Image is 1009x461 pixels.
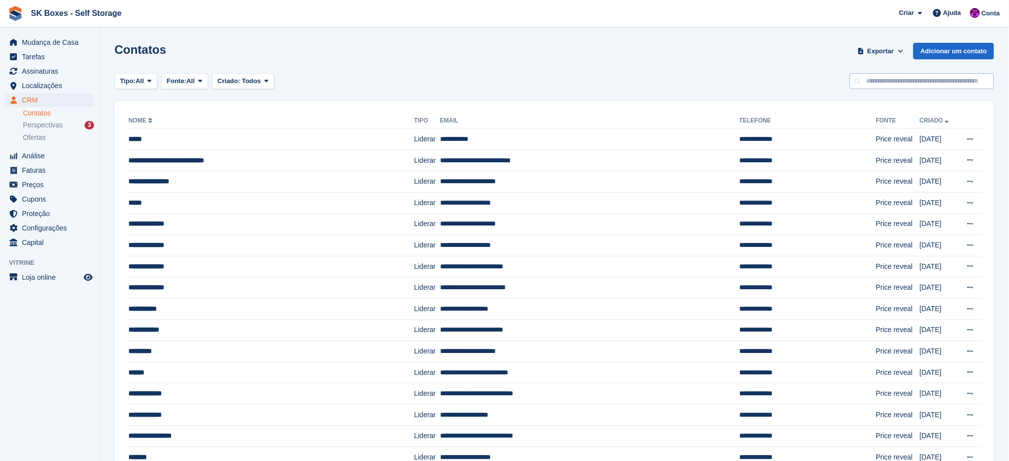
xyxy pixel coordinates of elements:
a: Perspectivas 3 [23,120,94,130]
a: menu [5,35,94,49]
td: Price reveal [876,129,920,150]
span: All [136,76,144,86]
td: Price reveal [876,341,920,362]
td: [DATE] [920,256,957,277]
a: menu [5,178,94,192]
a: Ofertas [23,132,94,143]
a: menu [5,207,94,221]
span: Ajuda [943,8,961,18]
td: [DATE] [920,171,957,193]
span: Preços [22,178,82,192]
a: SK Boxes - Self Storage [27,5,125,21]
td: Liderar [414,298,440,320]
td: [DATE] [920,129,957,150]
span: Configurações [22,221,82,235]
button: Criado: Todos [212,73,274,90]
th: Tipo [414,113,440,129]
td: [DATE] [920,404,957,426]
span: Cupons [22,192,82,206]
td: Liderar [414,171,440,193]
img: Mateus Cassange [970,8,980,18]
button: Tipo: All [114,73,157,90]
span: Faturas [22,163,82,177]
td: Price reveal [876,320,920,341]
td: Liderar [414,256,440,277]
td: [DATE] [920,277,957,299]
td: [DATE] [920,362,957,383]
td: [DATE] [920,298,957,320]
a: Loja de pré-visualização [82,271,94,283]
td: Price reveal [876,404,920,426]
button: Exportar [856,43,905,59]
td: Liderar [414,426,440,447]
a: menu [5,270,94,284]
span: Proteção [22,207,82,221]
th: Fonte [876,113,920,129]
td: Liderar [414,129,440,150]
span: Localizações [22,79,82,93]
td: Price reveal [876,192,920,214]
span: CRM [22,93,82,107]
td: Price reveal [876,256,920,277]
span: Todos [242,77,261,85]
td: Liderar [414,362,440,383]
span: Vitrine [9,258,99,268]
span: Assinaturas [22,64,82,78]
span: All [187,76,195,86]
td: Liderar [414,277,440,299]
td: Liderar [414,192,440,214]
a: menu [5,50,94,64]
td: Price reveal [876,171,920,193]
td: Price reveal [876,362,920,383]
td: Price reveal [876,426,920,447]
td: Liderar [414,383,440,405]
td: Price reveal [876,383,920,405]
a: menu [5,79,94,93]
span: Tarefas [22,50,82,64]
td: Liderar [414,404,440,426]
a: menu [5,221,94,235]
td: Liderar [414,235,440,256]
h1: Contatos [114,43,166,56]
a: menu [5,235,94,249]
td: [DATE] [920,383,957,405]
a: menu [5,149,94,163]
td: [DATE] [920,150,957,171]
span: Exportar [868,46,894,56]
img: stora-icon-8386f47178a22dfd0bd8f6a31ec36ba5ce8667c1dd55bd0f319d3a0aa187defe.svg [8,6,23,21]
td: [DATE] [920,192,957,214]
a: Contatos [23,109,94,118]
span: Criado: [218,77,240,85]
span: Conta [982,8,1000,18]
span: Tipo: [120,76,136,86]
a: menu [5,192,94,206]
td: Price reveal [876,150,920,171]
td: Liderar [414,150,440,171]
span: Mudança de Casa [22,35,82,49]
div: 3 [85,121,94,129]
td: [DATE] [920,320,957,341]
a: menu [5,64,94,78]
a: Criado [920,117,951,124]
td: [DATE] [920,341,957,362]
button: Fonte: All [161,73,208,90]
td: Price reveal [876,235,920,256]
td: [DATE] [920,235,957,256]
td: Liderar [414,214,440,235]
span: Criar [899,8,914,18]
th: Email [440,113,739,129]
span: Perspectivas [23,120,63,130]
a: Adicionar um contato [913,43,994,59]
td: Price reveal [876,214,920,235]
a: menu [5,163,94,177]
td: [DATE] [920,214,957,235]
span: Análise [22,149,82,163]
span: Loja online [22,270,82,284]
td: Price reveal [876,298,920,320]
td: Price reveal [876,277,920,299]
td: Liderar [414,341,440,362]
span: Ofertas [23,133,46,142]
td: [DATE] [920,426,957,447]
span: Capital [22,235,82,249]
a: menu [5,93,94,107]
